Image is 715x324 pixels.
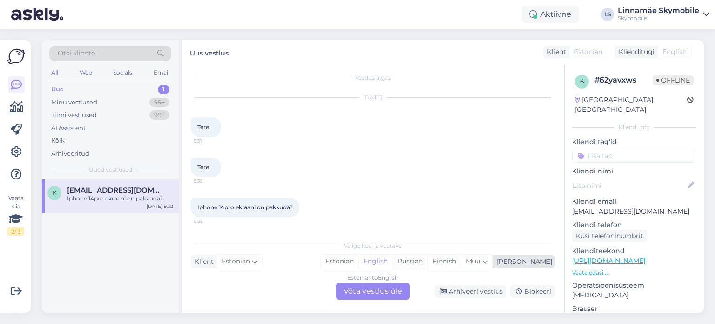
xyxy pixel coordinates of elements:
div: [PERSON_NAME] [493,257,552,267]
div: Aktiivne [522,6,579,23]
div: LS [601,8,614,21]
input: Lisa nimi [573,180,686,191]
span: kristo.meriroos@gmail.com [67,186,164,194]
p: [MEDICAL_DATA] [572,290,696,300]
div: [GEOGRAPHIC_DATA], [GEOGRAPHIC_DATA] [575,95,687,115]
div: Russian [392,255,427,269]
div: Iphone 14pro ekraani on pakkuda? [67,194,173,203]
p: Klienditeekond [572,246,696,256]
span: Estonian [574,47,602,57]
div: Email [152,67,171,79]
span: Estonian [222,256,250,267]
span: k [53,189,57,196]
div: English [358,255,392,269]
span: Muu [466,257,480,265]
div: Web [78,67,94,79]
span: Iphone 14pro ekraani on pakkuda? [197,204,293,211]
div: Blokeeri [510,285,555,298]
div: AI Assistent [51,124,86,133]
div: Võta vestlus üle [336,283,410,300]
div: Klienditugi [615,47,654,57]
p: Kliendi email [572,197,696,207]
span: Tere [197,164,209,171]
span: Offline [653,75,694,85]
div: 2 / 3 [7,227,24,236]
div: Küsi telefoninumbrit [572,230,647,242]
span: 9:32 [194,218,229,225]
div: Socials [111,67,134,79]
div: Arhiveeritud [51,149,89,159]
span: 9:32 [194,178,229,185]
div: [DATE] [191,93,555,102]
div: Finnish [427,255,461,269]
div: Vaata siia [7,194,24,236]
span: Tere [197,124,209,131]
span: 9:31 [194,138,229,145]
p: Operatsioonisüsteem [572,281,696,290]
div: Valige keel ja vastake [191,241,555,250]
div: Vestlus algas [191,74,555,82]
div: Skymobile [618,14,699,22]
div: Linnamäe Skymobile [618,7,699,14]
span: 6 [580,78,584,85]
div: 1 [158,85,169,94]
div: 99+ [149,110,169,120]
p: Vaata edasi ... [572,269,696,277]
div: # 62yavxws [594,75,653,86]
div: Kõik [51,136,65,145]
span: Otsi kliente [58,48,95,58]
div: Kliendi info [572,123,696,131]
a: [URL][DOMAIN_NAME] [572,256,645,265]
p: Kliendi telefon [572,220,696,230]
p: [EMAIL_ADDRESS][DOMAIN_NAME] [572,207,696,216]
div: 99+ [149,98,169,107]
div: Uus [51,85,63,94]
img: Askly Logo [7,48,25,65]
label: Uus vestlus [190,46,229,58]
div: Klient [191,257,214,267]
div: Estonian to English [347,274,398,282]
div: All [49,67,60,79]
a: Linnamäe SkymobileSkymobile [618,7,709,22]
span: Uued vestlused [89,165,132,174]
span: English [662,47,687,57]
div: Klient [543,47,566,57]
div: Estonian [321,255,358,269]
div: Tiimi vestlused [51,110,97,120]
div: [DATE] 9:32 [147,203,173,210]
div: Minu vestlused [51,98,97,107]
p: Brauser [572,304,696,314]
div: Arhiveeri vestlus [435,285,506,298]
input: Lisa tag [572,149,696,163]
p: Kliendi nimi [572,166,696,176]
p: Kliendi tag'id [572,137,696,147]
